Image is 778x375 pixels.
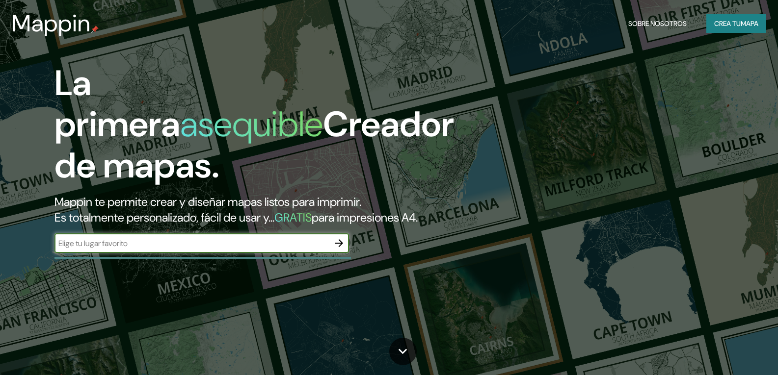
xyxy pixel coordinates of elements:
font: Mappin [12,8,91,39]
img: pin de mapeo [91,25,99,33]
font: GRATIS [274,210,312,225]
input: Elige tu lugar favorito [54,238,329,249]
font: Es totalmente personalizado, fácil de usar y... [54,210,274,225]
font: mapa [741,19,758,28]
button: Crea tumapa [706,14,766,33]
font: Sobre nosotros [628,19,687,28]
font: Crea tu [714,19,741,28]
font: La primera [54,60,180,147]
button: Sobre nosotros [624,14,691,33]
font: Mappin te permite crear y diseñar mapas listos para imprimir. [54,194,361,209]
font: para impresiones A4. [312,210,418,225]
font: asequible [180,101,323,147]
font: Creador de mapas. [54,101,454,188]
